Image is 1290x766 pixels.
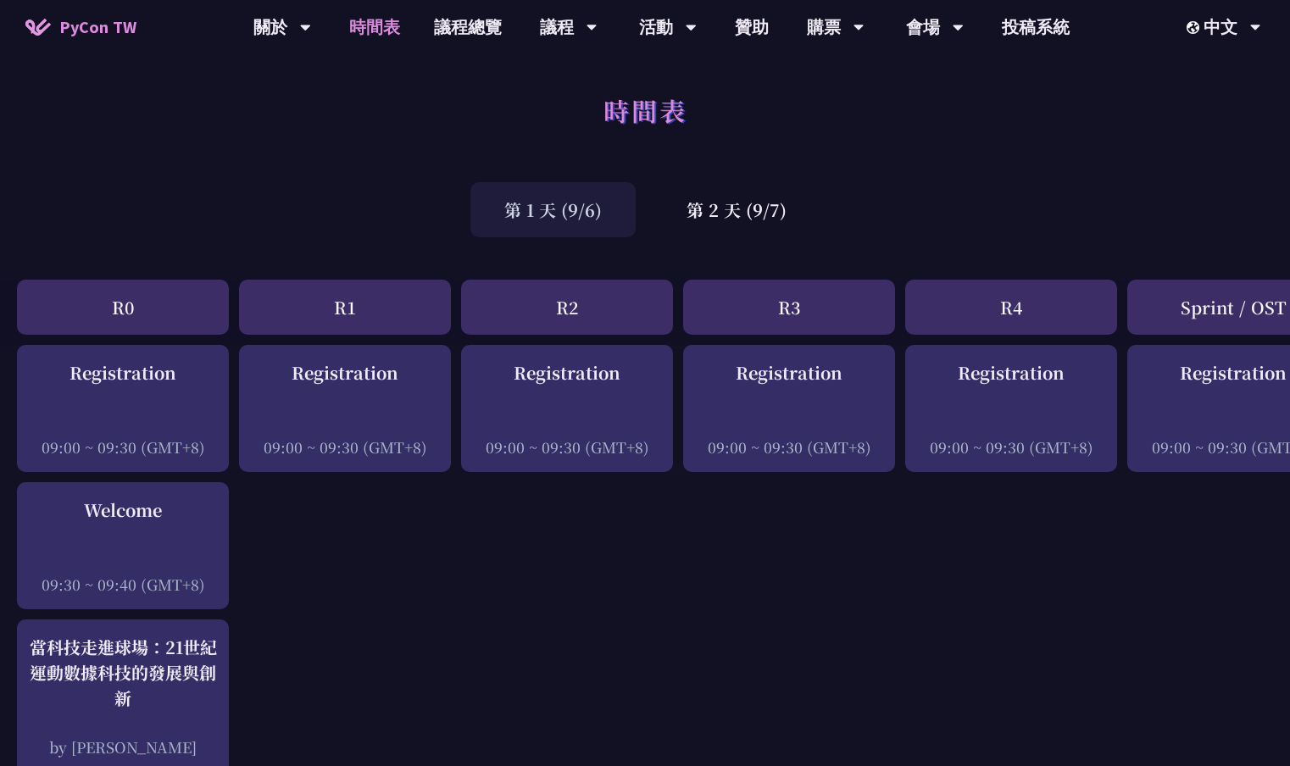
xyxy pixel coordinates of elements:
div: Registration [914,360,1109,386]
span: PyCon TW [59,14,136,40]
img: Home icon of PyCon TW 2025 [25,19,51,36]
div: Registration [470,360,664,386]
div: Welcome [25,497,220,523]
div: 09:30 ~ 09:40 (GMT+8) [25,574,220,595]
div: by [PERSON_NAME] [25,736,220,758]
h1: 時間表 [603,85,687,136]
div: 第 1 天 (9/6) [470,182,636,237]
div: 09:00 ~ 09:30 (GMT+8) [25,436,220,458]
div: Registration [25,360,220,386]
div: 09:00 ~ 09:30 (GMT+8) [914,436,1109,458]
div: 當科技走進球場：21世紀運動數據科技的發展與創新 [25,635,220,711]
img: Locale Icon [1187,21,1204,34]
div: R1 [239,280,451,335]
div: Registration [247,360,442,386]
div: R4 [905,280,1117,335]
a: PyCon TW [8,6,153,48]
div: R3 [683,280,895,335]
div: R0 [17,280,229,335]
div: 09:00 ~ 09:30 (GMT+8) [247,436,442,458]
div: 09:00 ~ 09:30 (GMT+8) [470,436,664,458]
div: 09:00 ~ 09:30 (GMT+8) [692,436,887,458]
div: R2 [461,280,673,335]
div: Registration [692,360,887,386]
div: 第 2 天 (9/7) [653,182,820,237]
